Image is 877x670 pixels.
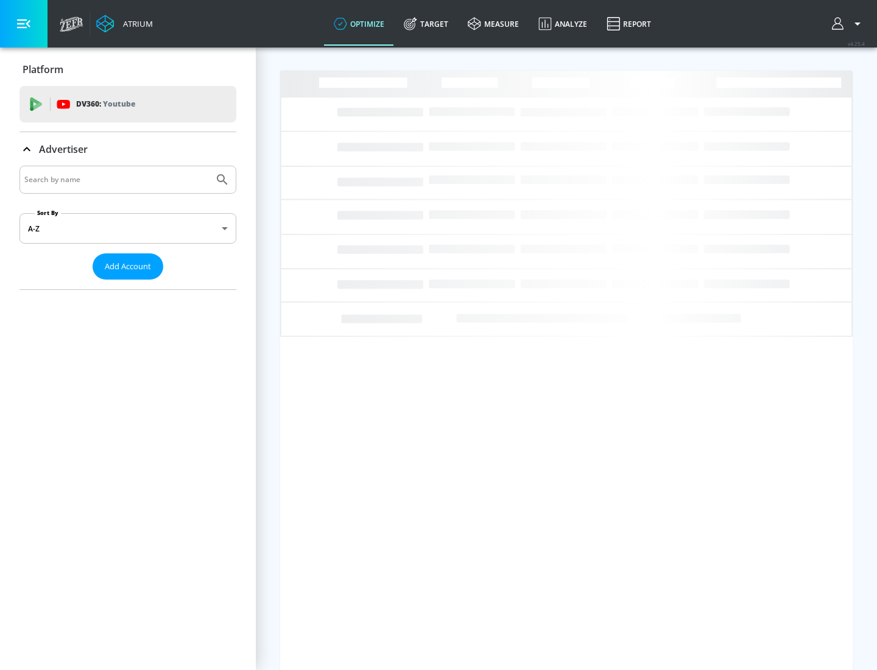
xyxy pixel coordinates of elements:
div: DV360: Youtube [19,86,236,122]
input: Search by name [24,172,209,188]
div: Platform [19,52,236,86]
a: Atrium [96,15,153,33]
a: Target [394,2,458,46]
a: measure [458,2,529,46]
div: Advertiser [19,132,236,166]
p: DV360: [76,97,135,111]
div: Advertiser [19,166,236,289]
p: Advertiser [39,143,88,156]
a: optimize [324,2,394,46]
a: Report [597,2,661,46]
div: A-Z [19,213,236,244]
p: Platform [23,63,63,76]
span: Add Account [105,259,151,273]
div: Atrium [118,18,153,29]
nav: list of Advertiser [19,280,236,289]
a: Analyze [529,2,597,46]
button: Add Account [93,253,163,280]
span: v 4.25.4 [848,40,865,47]
label: Sort By [35,209,61,217]
p: Youtube [103,97,135,110]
